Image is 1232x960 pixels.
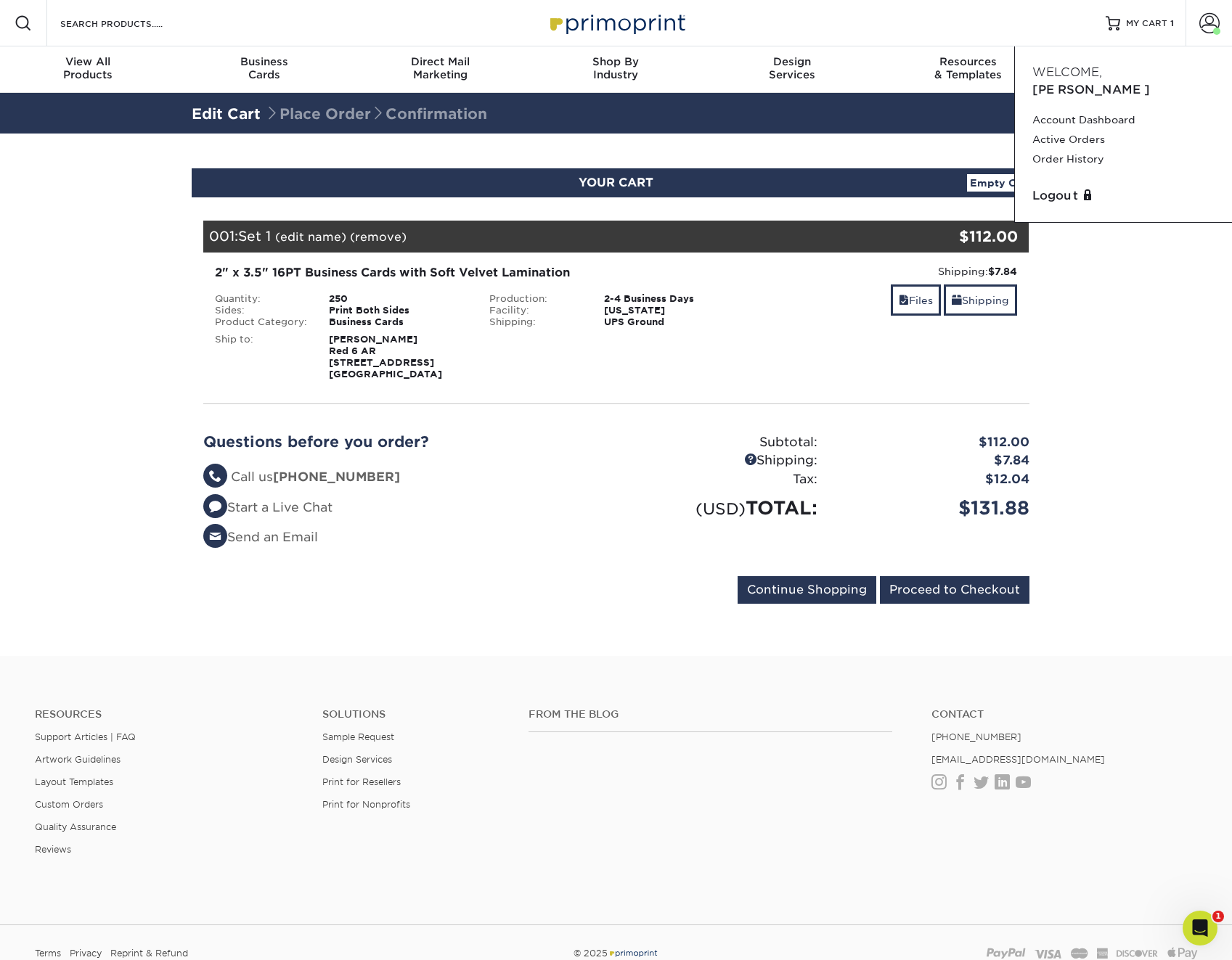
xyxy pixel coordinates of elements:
div: Sides: [204,305,319,316]
a: Layout Templates [35,776,113,787]
a: Sample Request [322,731,394,742]
iframe: Intercom live chat [1183,911,1217,945]
input: Proceed to Checkout [880,576,1029,604]
strong: [PHONE_NUMBER] [273,469,400,484]
div: Marketing [352,55,528,81]
div: $12.04 [828,470,1040,489]
span: Place Order Confirmation [265,105,487,123]
span: 1 [1170,18,1174,28]
a: Start a Live Chat [203,500,333,514]
a: [PHONE_NUMBER] [931,731,1021,742]
div: Quantity: [204,293,319,305]
a: Order History [1032,149,1215,169]
img: Primoprint [544,7,689,38]
a: [EMAIL_ADDRESS][DOMAIN_NAME] [931,754,1105,765]
a: Shipping [944,284,1017,316]
strong: $7.84 [988,266,1017,277]
div: Business Cards [318,316,478,328]
div: Services [704,55,880,81]
div: Subtotal: [616,433,828,452]
div: $112.00 [892,226,1019,247]
h2: Questions before you order? [203,433,605,451]
span: shipping [952,295,962,306]
div: 250 [318,293,478,305]
span: Shop By [528,55,703,68]
div: Shipping: [616,451,828,470]
a: Shop ByIndustry [528,46,703,93]
div: [US_STATE] [593,305,754,316]
a: Empty Cart [967,174,1034,192]
span: Business [176,55,351,68]
div: Production: [478,293,593,305]
span: Set 1 [238,228,271,244]
div: 001: [203,221,892,253]
div: $131.88 [828,494,1040,522]
h4: From the Blog [529,708,892,721]
span: 1 [1212,911,1224,922]
a: Print for Resellers [322,776,401,787]
a: Active Orders [1032,130,1215,149]
img: Primoprint [608,948,658,959]
div: Shipping: [478,316,593,328]
a: Edit Cart [192,105,261,123]
a: Print for Nonprofits [322,799,410,810]
a: BusinessCards [176,46,351,93]
span: [PERSON_NAME] [1032,83,1150,97]
div: Industry [528,55,703,81]
a: Logout [1032,187,1215,205]
small: (USD) [695,499,746,518]
span: Resources [880,55,1056,68]
a: Artwork Guidelines [35,754,121,765]
div: 2" x 3.5" 16PT Business Cards with Soft Velvet Lamination [215,264,743,282]
a: (edit name) [275,230,346,244]
div: 2-4 Business Days [593,293,754,305]
div: TOTAL: [616,494,828,522]
strong: [PERSON_NAME] Red 6 AR [STREET_ADDRESS] [GEOGRAPHIC_DATA] [329,334,442,380]
a: Files [891,284,941,316]
div: Cards [176,55,351,81]
div: Tax: [616,470,828,489]
div: Facility: [478,305,593,316]
a: Resources& Templates [880,46,1056,93]
a: Reviews [35,844,71,855]
a: Support Articles | FAQ [35,731,136,742]
span: Design [704,55,880,68]
h4: Resources [35,708,301,721]
span: YOUR CART [579,176,653,189]
a: Custom Orders [35,799,103,810]
div: $7.84 [828,451,1040,470]
div: UPS Ground [593,316,754,328]
div: & Templates [880,55,1056,81]
span: Welcome, [1032,65,1102,79]
span: files [899,295,909,306]
div: $112.00 [828,433,1040,452]
a: Direct MailMarketing [352,46,528,93]
h4: Solutions [322,708,506,721]
div: Product Category: [204,316,319,328]
a: (remove) [350,230,407,244]
a: Send an Email [203,530,318,544]
a: Quality Assurance [35,821,116,832]
span: Direct Mail [352,55,528,68]
input: SEARCH PRODUCTS..... [59,15,200,32]
a: Account Dashboard [1032,110,1215,130]
li: Call us [203,468,605,487]
a: Design Services [322,754,392,765]
div: Ship to: [204,334,319,380]
div: Print Both Sides [318,305,478,316]
input: Continue Shopping [738,576,876,604]
div: Shipping: [764,264,1018,279]
a: Contact [931,708,1197,721]
span: MY CART [1126,17,1167,30]
a: DesignServices [704,46,880,93]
